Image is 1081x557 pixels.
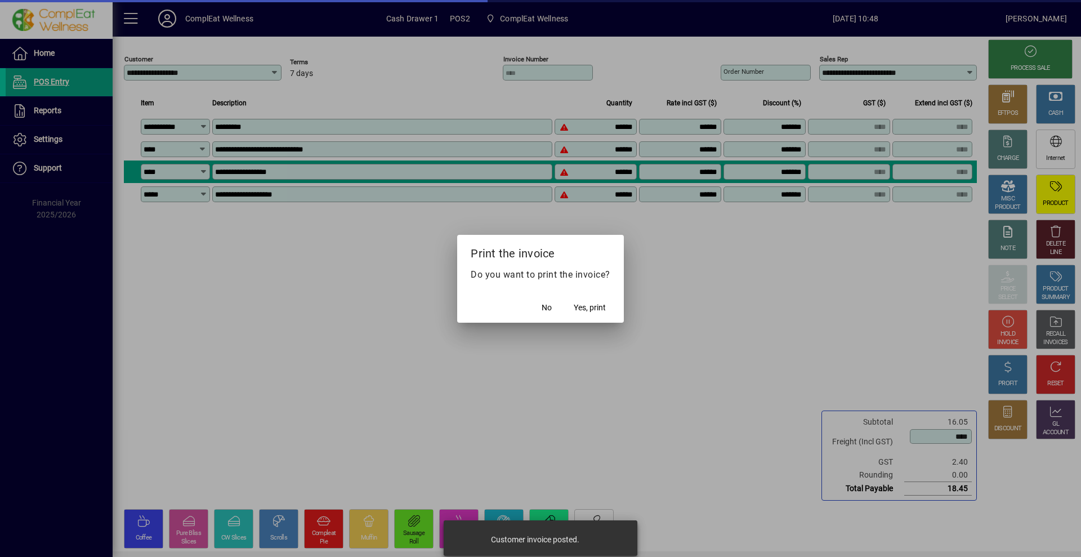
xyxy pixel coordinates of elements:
h2: Print the invoice [457,235,624,268]
span: No [542,302,552,314]
p: Do you want to print the invoice? [471,268,610,282]
div: Customer invoice posted. [491,534,579,545]
button: No [529,298,565,318]
button: Yes, print [569,298,610,318]
span: Yes, print [574,302,606,314]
